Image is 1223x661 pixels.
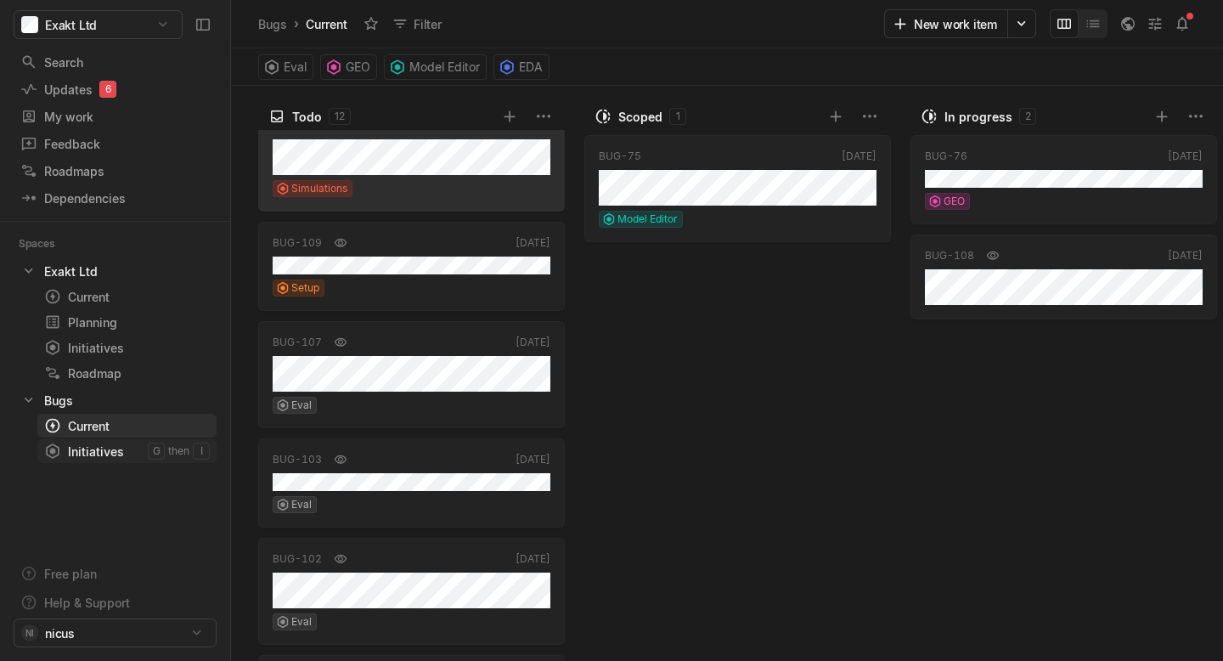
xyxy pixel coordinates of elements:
a: Search [14,49,217,75]
span: Eval [284,55,307,79]
div: Help & Support [44,594,130,612]
div: BUG-102[DATE]Eval [258,533,565,650]
span: Model Editor [409,55,480,79]
div: BUG-110[DATE]Simulations [258,99,565,217]
div: My work [20,108,210,126]
div: BUG-76 [925,149,967,164]
button: NInicus [14,619,217,647]
button: Change to mode list_view [1079,9,1107,38]
div: BUG-103[DATE]Eval [258,433,565,533]
a: Exakt Ltd [14,259,217,283]
a: Feedback [14,131,217,156]
div: Todo [292,108,322,126]
div: 6 [99,81,116,98]
div: Current [44,288,210,306]
a: Dependencies [14,185,217,211]
div: BUG-108 [925,248,974,263]
div: Initiatives [44,339,210,357]
div: [DATE] [1168,248,1203,263]
span: Simulations [291,181,347,196]
a: BUG-103[DATE]Eval [258,438,565,528]
div: Planning [44,314,210,331]
span: nicus [45,624,75,642]
div: BUG-76[DATE]GEO [910,130,1217,229]
a: Planning [37,310,217,334]
a: Current [37,414,217,438]
div: board and list toggle [1050,9,1107,38]
a: Bugs [255,13,290,36]
div: Current [302,13,351,36]
div: [DATE] [516,235,550,251]
div: Updates [20,81,210,99]
div: BUG-107[DATE]Eval [258,316,565,433]
span: GEO [944,194,965,209]
a: BUG-109[DATE]Setup [258,222,565,311]
span: Exakt Ltd [45,16,97,34]
a: Free plan [14,561,217,586]
span: Eval [291,497,312,512]
a: Initiatives [37,336,217,359]
a: Initiativesgtheni [37,439,217,463]
div: Dependencies [20,189,210,207]
a: Roadmaps [14,158,217,184]
div: BUG-109 [273,235,322,251]
kbd: i [193,443,210,460]
span: Eval [291,398,312,413]
div: BUG-102 [273,551,322,567]
div: › [294,15,299,32]
button: Exakt Ltd [14,10,183,39]
div: Spaces [19,235,76,252]
a: BUG-110[DATE]Simulations [258,105,565,212]
div: 1 [669,108,686,125]
div: Free plan [44,565,97,583]
div: In progress [944,108,1012,126]
div: [DATE] [516,452,550,467]
div: then [165,443,193,460]
a: Current [37,285,217,308]
button: Change to mode board_view [1050,9,1079,38]
div: [DATE] [842,149,876,164]
div: Roadmap [44,364,210,382]
div: Exakt Ltd [44,263,98,280]
span: EDA [519,55,543,79]
div: [DATE] [516,551,550,567]
div: BUG-103 [273,452,322,467]
div: BUG-109[DATE]Setup [258,217,565,316]
a: BUG-108[DATE] [910,234,1217,319]
a: Updates6 [14,76,217,102]
div: Roadmaps [20,162,210,180]
div: BUG-75[DATE]Model Editor [584,130,891,247]
a: BUG-76[DATE]GEO [910,135,1217,224]
kbd: g [148,443,165,460]
a: Bugs [14,388,217,412]
div: [DATE] [1168,149,1203,164]
a: BUG-102[DATE]Eval [258,538,565,645]
div: Current [44,417,210,435]
div: BUG-108[DATE] [910,229,1217,325]
span: GEO [346,55,370,79]
div: [DATE] [516,335,550,350]
button: Filter [385,10,452,37]
a: My work [14,104,217,129]
a: BUG-75[DATE]Model Editor [584,135,891,242]
span: NI [25,624,34,641]
div: BUG-75 [599,149,641,164]
div: Bugs [44,392,73,410]
div: Search [20,54,210,71]
span: Setup [291,280,319,296]
div: grid [584,130,899,661]
div: Initiatives [44,443,148,460]
div: 12 [329,108,351,125]
button: New work item [884,9,1008,38]
a: Roadmap [37,361,217,385]
a: BUG-107[DATE]Eval [258,321,565,428]
div: Bugs [258,15,287,33]
div: Feedback [20,135,210,153]
div: grid [258,130,572,661]
div: BUG-107 [273,335,322,350]
div: 2 [1019,108,1036,125]
span: Model Editor [617,212,678,227]
span: Eval [291,614,312,630]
